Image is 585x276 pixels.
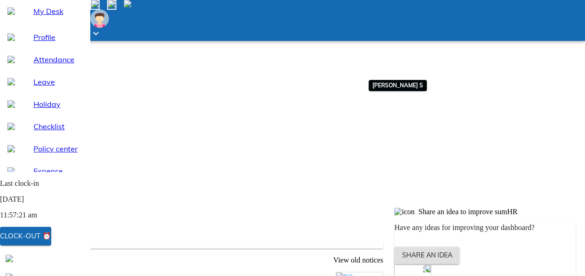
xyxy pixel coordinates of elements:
p: No new notices [15,240,383,249]
button: Share an idea [394,247,459,264]
span: Share an idea to improve sumHR [418,208,518,216]
p: View old notices [15,256,383,264]
img: icon [394,208,415,216]
p: Noticeboard [15,224,383,233]
img: Employee [90,9,109,28]
p: Have any ideas for improving your dashboard? [394,223,576,232]
span: Share an idea [402,250,452,261]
